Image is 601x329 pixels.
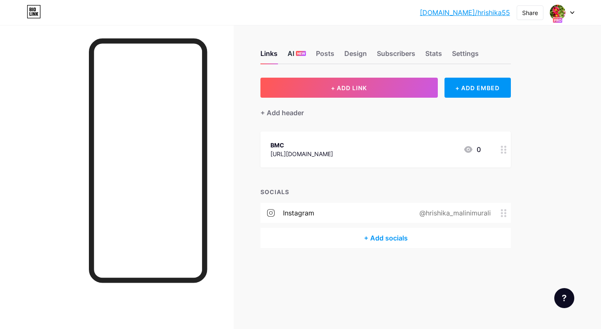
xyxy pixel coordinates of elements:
span: NEW [297,51,305,56]
div: [URL][DOMAIN_NAME] [270,149,333,158]
a: [DOMAIN_NAME]/hrishika55 [420,8,510,18]
span: + ADD LINK [331,84,367,91]
div: + Add header [260,108,304,118]
div: @hrishika_malinimurali [406,208,501,218]
div: SOCIALS [260,187,511,196]
div: Subscribers [377,48,415,63]
div: BMC [270,141,333,149]
div: Settings [452,48,479,63]
div: Links [260,48,278,63]
div: Design [344,48,367,63]
div: + Add socials [260,228,511,248]
div: + ADD EMBED [444,78,511,98]
div: Share [522,8,538,17]
div: instagram [283,208,314,218]
div: Posts [316,48,334,63]
img: hrishika55 [550,5,566,20]
div: Stats [425,48,442,63]
button: + ADD LINK [260,78,438,98]
div: 0 [463,144,481,154]
div: AI [288,48,306,63]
